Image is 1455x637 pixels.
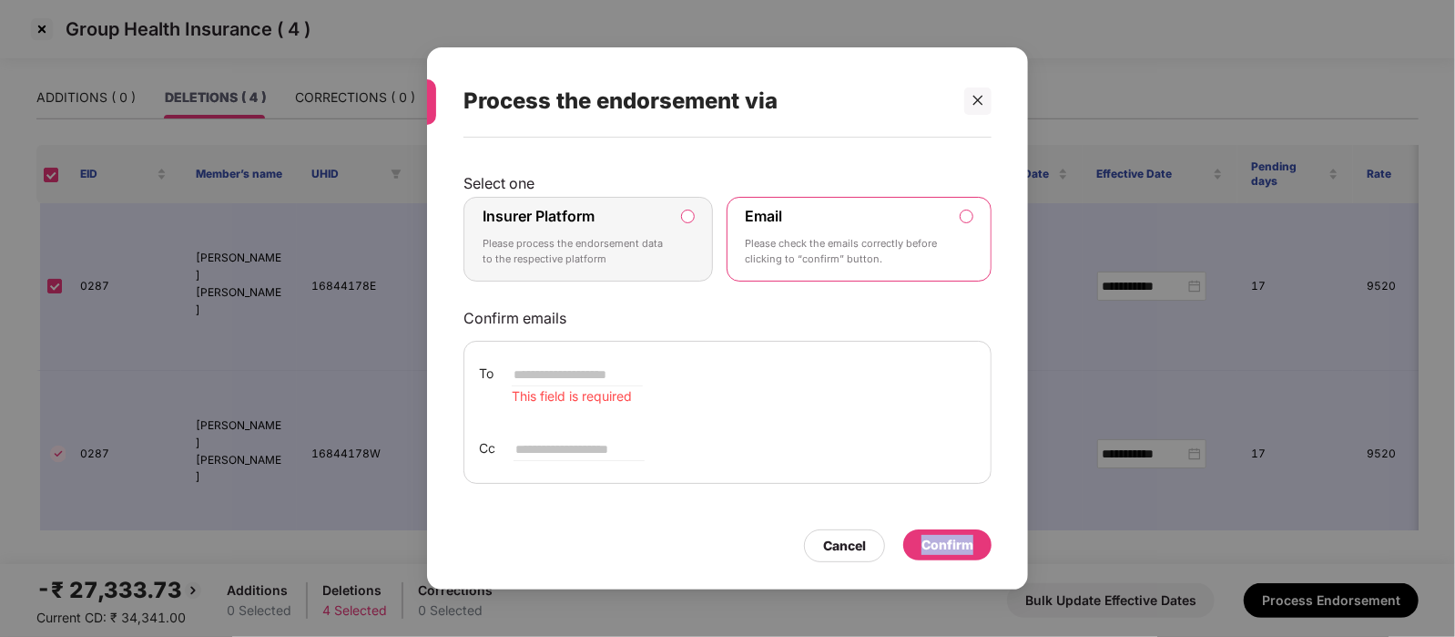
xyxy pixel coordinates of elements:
[972,94,984,107] span: close
[512,388,632,404] span: This field is required
[463,66,948,137] div: Process the endorsement via
[463,309,992,327] p: Confirm emails
[483,236,668,268] p: Please process the endorsement data to the respective platform
[921,535,973,555] div: Confirm
[746,236,948,268] p: Please check the emails correctly before clicking to “confirm” button.
[479,364,493,384] span: To
[483,207,595,225] label: Insurer Platform
[961,211,972,222] input: EmailPlease check the emails correctly before clicking to “confirm” button.
[746,207,783,225] label: Email
[479,438,495,458] span: Cc
[682,211,694,222] input: Insurer PlatformPlease process the endorsement data to the respective platform
[463,174,992,192] p: Select one
[823,536,866,556] div: Cancel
